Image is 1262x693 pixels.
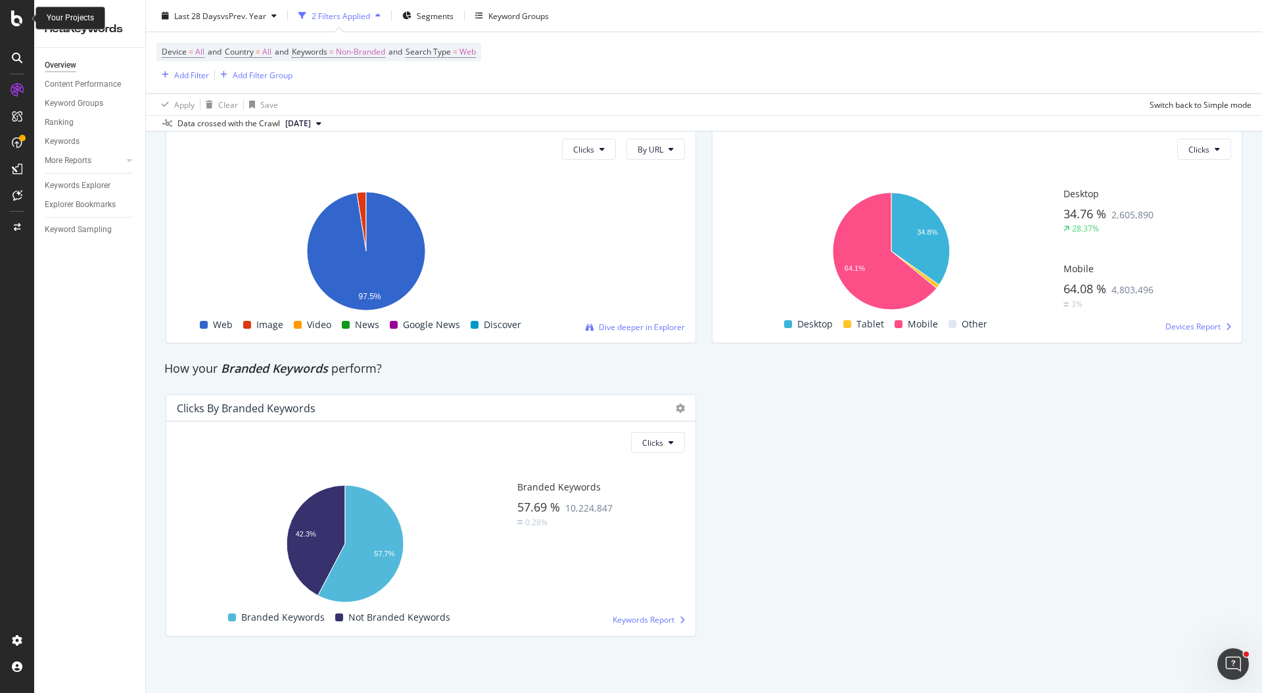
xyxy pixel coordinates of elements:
text: 57.7% [374,550,394,558]
span: Country [225,46,254,57]
span: and [275,46,289,57]
span: Keywords Report [613,614,674,625]
span: 4,803,496 [1111,283,1154,296]
div: Keywords Explorer [45,179,110,193]
button: Switch back to Simple mode [1144,94,1251,115]
img: Equal [517,520,523,524]
button: [DATE] [280,116,327,131]
a: Explorer Bookmarks [45,198,136,212]
span: 34.76 % [1063,206,1106,222]
div: Explorer Bookmarks [45,198,116,212]
button: Segments [397,5,459,26]
span: 57.69 % [517,499,560,515]
span: Device [162,46,187,57]
div: Add Filter [174,69,209,80]
span: All [195,43,204,61]
button: Clear [200,94,238,115]
div: 28.37% [1072,223,1099,234]
span: Tablet [856,316,884,332]
div: How your perform? [164,360,697,377]
span: All [262,43,271,61]
a: Keywords Report [613,614,685,625]
div: Keyword Sampling [45,223,112,237]
span: By URL [638,144,663,155]
span: 10,224,847 [565,502,613,514]
span: Mobile [1063,262,1094,275]
div: Your Projects [47,12,94,24]
span: Video [307,317,331,333]
div: Clicks By Branded Keywords [177,402,315,415]
text: 97.5% [358,292,381,301]
text: 64.1% [845,264,865,272]
span: Clicks [1188,144,1209,155]
button: Save [244,94,278,115]
span: Branded Keywords [241,609,325,625]
div: Save [260,99,278,110]
span: Segments [417,10,454,21]
div: Content Performance [45,78,121,91]
span: 2025 Sep. 15th [285,118,311,130]
span: News [355,317,379,333]
a: Keyword Groups [45,97,136,110]
a: Keyword Sampling [45,223,136,237]
svg: A chart. [723,185,1058,316]
span: = [453,46,457,57]
span: = [256,46,260,57]
span: = [329,46,334,57]
button: Clicks [631,432,685,453]
img: Equal [1063,302,1069,306]
span: Other [962,316,987,332]
span: Non-Branded [336,43,385,61]
button: Keyword Groups [470,5,554,26]
span: Not Branded Keywords [348,609,450,625]
span: Desktop [797,316,833,332]
a: More Reports [45,154,123,168]
span: Mobile [908,316,938,332]
span: Google News [403,317,460,333]
span: Branded Keywords [517,481,601,493]
span: Keywords [292,46,327,57]
a: Devices Report [1165,321,1231,332]
svg: A chart. [177,478,512,609]
text: 34.8% [917,228,937,236]
span: and [208,46,222,57]
div: 0.28% [525,517,548,528]
span: Clicks [573,144,594,155]
a: Dive deeper in Explorer [586,322,685,333]
button: Apply [156,94,195,115]
button: 2 Filters Applied [293,5,386,26]
span: Image [256,317,283,333]
a: Keywords Explorer [45,179,136,193]
button: Clicks [562,139,616,160]
button: Add Filter Group [215,67,292,83]
span: Discover [484,317,521,333]
button: Clicks [1177,139,1231,160]
button: By URL [626,139,685,160]
span: 64.08 % [1063,281,1106,297]
div: Keyword Groups [488,10,549,21]
iframe: Intercom live chat [1217,648,1249,680]
span: Clicks [642,437,663,448]
div: Switch back to Simple mode [1150,99,1251,110]
div: Add Filter Group [233,69,292,80]
div: 3% [1071,299,1083,310]
div: Data crossed with the Crawl [177,118,280,130]
div: Overview [45,59,76,72]
span: 2,605,890 [1111,208,1154,221]
div: 2 Filters Applied [312,10,370,21]
div: Keyword Groups [45,97,103,110]
span: vs Prev. Year [221,10,266,21]
div: Clear [218,99,238,110]
button: Add Filter [156,67,209,83]
div: More Reports [45,154,91,168]
span: Desktop [1063,187,1099,200]
span: Web [459,43,476,61]
a: Keywords [45,135,136,149]
button: Last 28 DaysvsPrev. Year [156,5,282,26]
span: = [189,46,193,57]
svg: A chart. [177,185,554,317]
text: 42.3% [296,530,316,538]
span: Dive deeper in Explorer [599,322,685,333]
a: Ranking [45,116,136,130]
